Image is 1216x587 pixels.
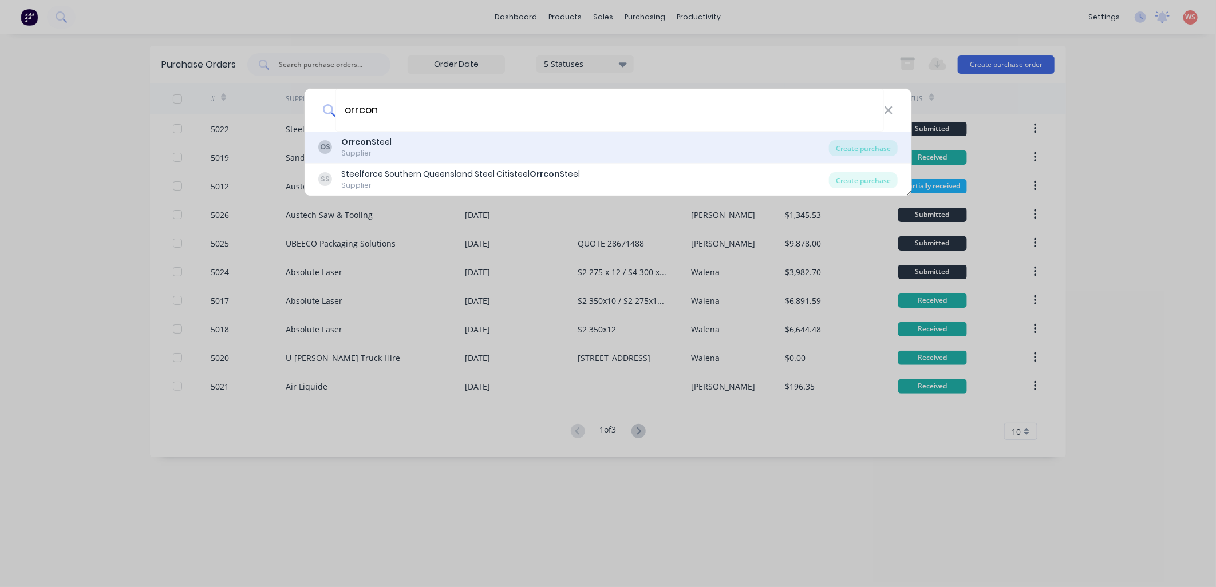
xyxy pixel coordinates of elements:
[341,180,580,191] div: Supplier
[341,136,372,148] b: Orrcon
[318,172,332,186] div: SS
[829,172,898,188] div: Create purchase
[318,140,332,154] div: OS
[341,168,580,180] div: Steelforce Southern Queensland Steel Citisteel Steel
[341,148,392,158] div: Supplier
[530,168,560,180] b: Orrcon
[829,140,898,156] div: Create purchase
[335,89,884,132] input: Enter a supplier name to create a new order...
[341,136,392,148] div: Steel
